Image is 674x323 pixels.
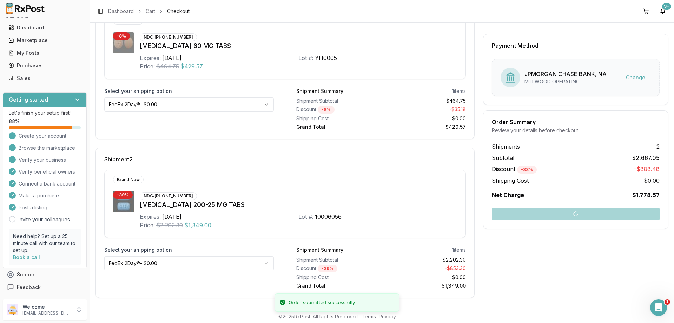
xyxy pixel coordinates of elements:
div: 1 items [452,247,466,254]
div: Expires: [140,54,161,62]
a: Cart [146,8,155,15]
span: Shipments [492,142,520,151]
div: 1 items [452,88,466,95]
div: $464.75 [384,97,466,105]
span: Checkout [167,8,190,15]
div: - $35.18 [384,106,466,114]
div: Marketplace [8,37,81,44]
div: YH0005 [315,54,337,62]
a: My Posts [6,47,84,59]
span: Connect a bank account [19,180,75,187]
button: Support [3,268,87,281]
span: 2 [656,142,660,151]
button: Marketplace [3,35,87,46]
div: Shipment Summary [296,88,343,95]
div: [MEDICAL_DATA] 60 MG TABS [140,41,457,51]
p: Need help? Set up a 25 minute call with our team to set up. [13,233,77,254]
div: - 8 % [318,106,335,114]
iframe: Intercom live chat [650,299,667,316]
button: Sales [3,73,87,84]
div: [MEDICAL_DATA] 200-25 MG TABS [140,200,457,210]
a: Sales [6,72,84,85]
span: -$888.48 [634,165,660,174]
div: $1,349.00 [384,282,466,289]
span: $429.57 [180,62,203,70]
span: Net Charge [492,191,524,198]
div: Review your details before checkout [492,127,660,134]
div: 10006056 [315,213,342,221]
div: - 39 % [113,191,133,199]
button: Feedback [3,281,87,294]
span: Create your account [19,133,66,140]
div: Grand Total [296,123,378,130]
button: 9+ [657,6,668,17]
span: Post a listing [19,204,47,211]
span: Make a purchase [19,192,59,199]
div: - 33 % [517,166,537,174]
a: Terms [362,314,376,319]
span: $2,667.05 [632,154,660,162]
span: 1 [665,299,670,305]
div: - 8 % [113,32,130,40]
a: Purchases [6,59,84,72]
div: Grand Total [296,282,378,289]
span: Shipping Cost [492,176,529,185]
div: $429.57 [384,123,466,130]
nav: breadcrumb [108,8,190,15]
div: Order submitted successfully [289,299,355,306]
img: Brilinta 60 MG TABS [113,32,134,53]
span: Discount [492,166,537,173]
h3: Getting started [9,95,48,104]
div: Lot #: [298,54,313,62]
a: Book a call [13,254,40,260]
div: Shipment Subtotal [296,97,378,105]
div: Sales [8,75,81,82]
div: Discount [296,106,378,114]
span: Feedback [17,284,41,291]
label: Select your shipping option [104,247,274,254]
div: Shipment Summary [296,247,343,254]
span: $2,202.30 [156,221,183,229]
a: Privacy [379,314,396,319]
div: Discount [296,265,378,272]
div: 9+ [662,3,671,10]
div: JPMORGAN CHASE BANK, NA [524,70,607,78]
div: [DATE] [162,213,181,221]
div: Shipping Cost [296,274,378,281]
a: Dashboard [6,21,84,34]
span: Verify your business [19,156,66,163]
p: Welcome [22,303,71,310]
div: Price: [140,62,155,70]
a: Dashboard [108,8,134,15]
label: Select your shipping option [104,88,274,95]
p: Let's finish your setup first! [9,109,81,116]
div: $0.00 [384,115,466,122]
div: Dashboard [8,24,81,31]
button: Change [620,71,651,84]
div: Price: [140,221,155,229]
button: My Posts [3,47,87,59]
div: Brand New [113,176,144,183]
img: User avatar [7,304,18,315]
img: Descovy 200-25 MG TABS [113,191,134,212]
span: Shipment 2 [104,156,133,162]
div: - $853.30 [384,265,466,272]
div: NDC: [PHONE_NUMBER] [140,192,197,200]
a: Invite your colleagues [19,216,70,223]
div: - 39 % [318,265,337,272]
div: Shipment Subtotal [296,256,378,263]
img: RxPost Logo [3,3,48,14]
span: Verify beneficial owners [19,168,75,175]
button: Dashboard [3,22,87,33]
div: [DATE] [162,54,181,62]
div: Lot #: [298,213,313,221]
div: NDC: [PHONE_NUMBER] [140,33,197,41]
span: Browse the marketplace [19,144,75,152]
span: 88 % [9,118,20,125]
div: Shipping Cost [296,115,378,122]
div: Order Summary [492,119,660,125]
span: $0.00 [644,176,660,185]
span: $1,778.57 [632,191,660,199]
div: My Posts [8,49,81,56]
span: $1,349.00 [184,221,211,229]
